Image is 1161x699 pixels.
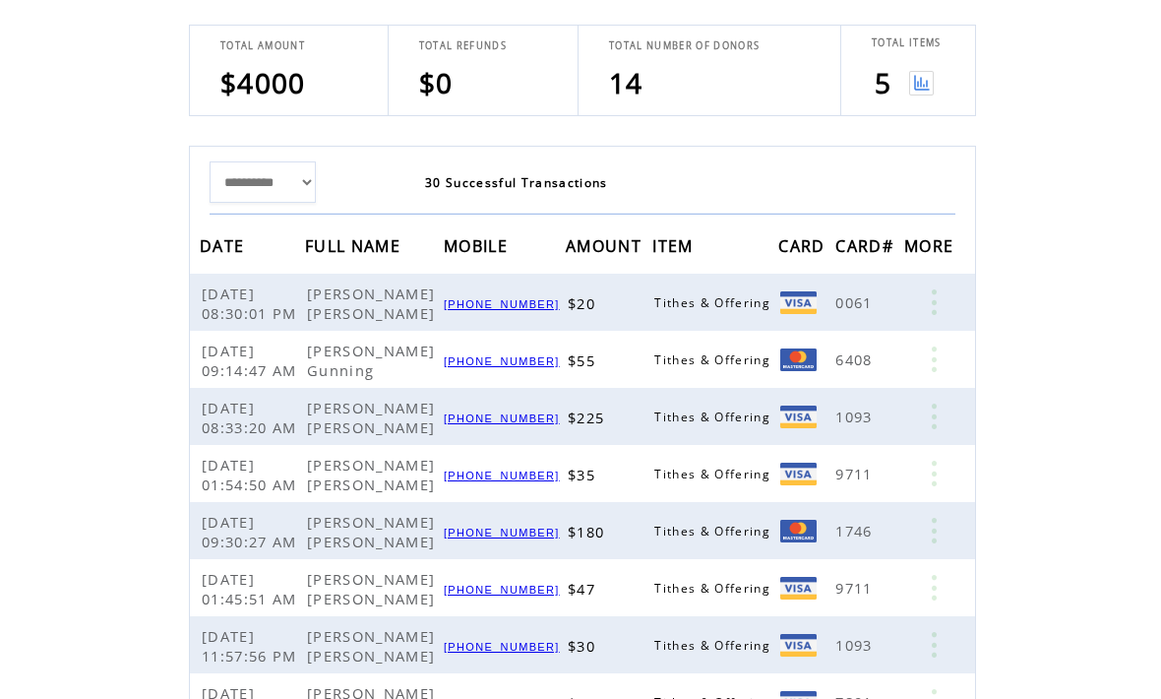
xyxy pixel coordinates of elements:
img: Visa [780,464,817,486]
a: [PHONE_NUMBER] [444,528,560,540]
span: $180 [568,523,609,542]
span: DATE [200,231,249,268]
a: [PHONE_NUMBER] [444,642,560,654]
img: Visa [780,578,817,601]
span: FULL NAME [305,231,405,268]
span: ITEM [652,231,698,268]
span: TOTAL REFUNDS [419,40,507,53]
span: 9711 [835,465,877,484]
span: [DATE] 01:54:50 AM [202,456,302,495]
span: 30 Successful Transactions [425,175,608,192]
span: $225 [568,409,609,428]
span: [DATE] 09:30:27 AM [202,513,302,552]
img: Visa [780,407,817,429]
a: AMOUNT [566,240,646,252]
a: [PHONE_NUMBER] [444,299,560,311]
a: [PHONE_NUMBER] [444,585,560,597]
span: AMOUNT [566,231,646,268]
span: $55 [568,351,600,371]
span: Tithes & Offering [654,638,775,655]
span: 1093 [835,636,877,656]
span: 1746 [835,522,877,541]
span: [PERSON_NAME] [PERSON_NAME] [307,285,440,324]
span: 0061 [835,293,877,313]
span: [DATE] 08:30:01 PM [202,285,302,324]
span: [PERSON_NAME] Gunning [307,342,435,381]
span: [PERSON_NAME] [PERSON_NAME] [307,627,440,667]
span: TOTAL AMOUNT [220,40,305,53]
a: [PHONE_NUMBER] [444,413,560,425]
span: 14 [609,65,643,102]
span: 5 [875,65,891,102]
a: [PHONE_NUMBER] [444,356,560,368]
span: TOTAL NUMBER OF DONORS [609,40,760,53]
span: Tithes & Offering [654,524,775,540]
span: $0 [419,65,454,102]
span: Tithes & Offering [654,467,775,483]
span: $30 [568,637,600,657]
img: Mastercard [780,349,817,372]
a: CARD [778,240,829,252]
span: TOTAL ITEMS [872,37,942,50]
span: [PERSON_NAME] [PERSON_NAME] [307,513,440,552]
span: $20 [568,294,600,314]
span: Tithes & Offering [654,581,775,598]
span: CARD# [835,231,898,268]
a: ITEM [652,240,698,252]
span: 1093 [835,408,877,427]
span: Tithes & Offering [654,295,775,312]
span: 6408 [835,350,877,370]
a: CARD# [835,240,898,252]
span: [PERSON_NAME] [PERSON_NAME] [307,399,440,438]
span: 9711 [835,579,877,599]
span: CARD [778,231,829,268]
img: View graph [909,72,934,96]
span: Tithes & Offering [654,410,775,426]
span: MORE [904,231,958,268]
span: [DATE] 08:33:20 AM [202,399,302,438]
img: Visa [780,635,817,658]
span: MOBILE [444,231,513,268]
img: Mastercard [780,521,817,543]
span: $4000 [220,65,306,102]
span: Tithes & Offering [654,352,775,369]
span: $35 [568,466,600,485]
span: [PERSON_NAME] [PERSON_NAME] [307,570,440,609]
span: $47 [568,580,600,600]
span: [DATE] 09:14:47 AM [202,342,302,381]
img: Visa [780,292,817,315]
a: DATE [200,240,249,252]
span: [PERSON_NAME] [PERSON_NAME] [307,456,440,495]
a: [PHONE_NUMBER] [444,471,560,482]
a: FULL NAME [305,240,405,252]
span: [DATE] 01:45:51 AM [202,570,302,609]
span: [DATE] 11:57:56 PM [202,627,302,667]
a: MOBILE [444,240,513,252]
